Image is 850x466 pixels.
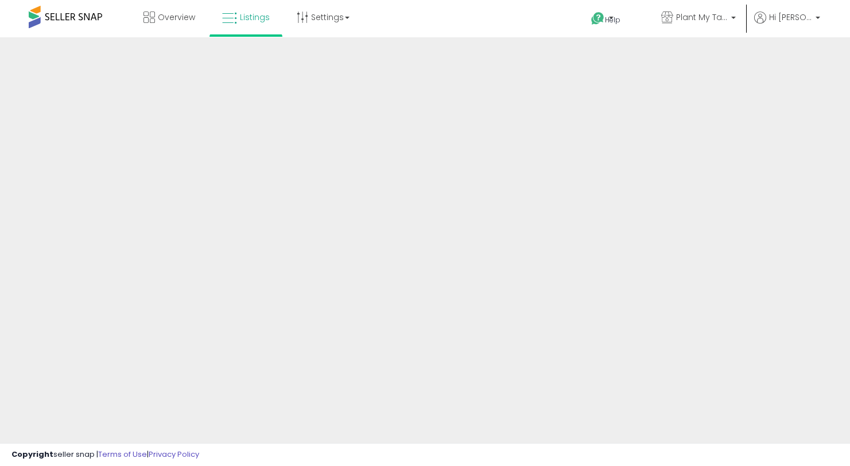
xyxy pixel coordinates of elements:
a: Privacy Policy [149,449,199,460]
span: Plant My Tank [676,11,728,23]
a: Terms of Use [98,449,147,460]
span: Hi [PERSON_NAME] [769,11,812,23]
a: Hi [PERSON_NAME] [754,11,820,37]
span: Overview [158,11,195,23]
strong: Copyright [11,449,53,460]
span: Listings [240,11,270,23]
i: Get Help [591,11,605,26]
span: Help [605,15,620,25]
div: seller snap | | [11,449,199,460]
a: Help [582,3,643,37]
